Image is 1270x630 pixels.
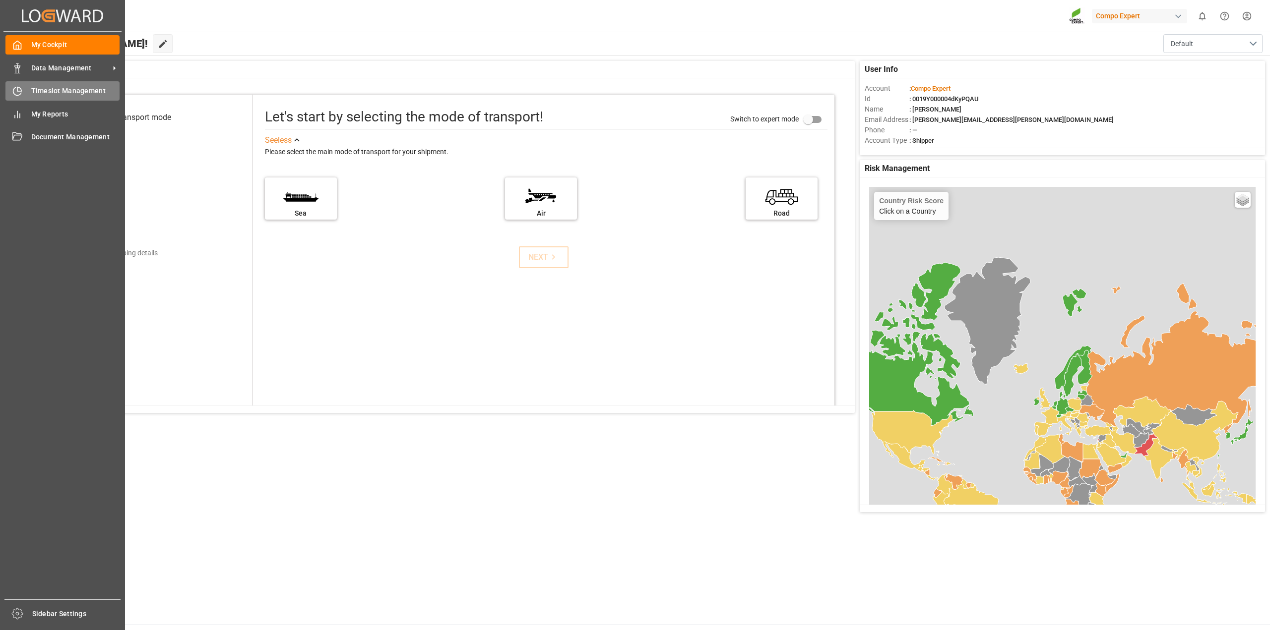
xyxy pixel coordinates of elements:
img: Screenshot%202023-09-29%20at%2010.02.21.png_1712312052.png [1069,7,1085,25]
span: : [909,85,951,92]
button: Help Center [1213,5,1236,27]
span: Email Address [865,115,909,125]
span: Sidebar Settings [32,609,121,619]
div: Click on a Country [879,197,944,215]
span: Phone [865,125,909,135]
span: : [PERSON_NAME][EMAIL_ADDRESS][PERSON_NAME][DOMAIN_NAME] [909,116,1114,123]
span: : 0019Y000004dKyPQAU [909,95,979,103]
span: Risk Management [865,163,930,174]
span: User Info [865,63,898,75]
div: Road [751,208,813,219]
span: : Shipper [909,137,934,144]
span: Timeslot Management [31,86,120,96]
div: NEXT [528,251,559,263]
span: Data Management [31,63,110,73]
span: My Reports [31,109,120,119]
h4: Country Risk Score [879,197,944,205]
button: open menu [1163,34,1263,53]
div: Add shipping details [96,248,158,258]
div: Air [510,208,572,219]
span: Name [865,104,909,115]
div: See less [265,134,292,146]
div: Select transport mode [94,112,171,123]
a: My Reports [5,104,120,123]
button: NEXT [519,246,569,268]
button: show 0 new notifications [1191,5,1213,27]
div: Compo Expert [1092,9,1187,23]
span: Switch to expert mode [730,115,799,123]
a: Layers [1235,192,1251,208]
span: Compo Expert [911,85,951,92]
span: Default [1171,39,1193,49]
span: Id [865,94,909,104]
button: Compo Expert [1092,6,1191,25]
span: : — [909,126,917,134]
span: My Cockpit [31,40,120,50]
a: Document Management [5,127,120,147]
span: : [PERSON_NAME] [909,106,961,113]
span: Document Management [31,132,120,142]
a: My Cockpit [5,35,120,55]
div: Sea [270,208,332,219]
div: Let's start by selecting the mode of transport! [265,107,543,127]
div: Please select the main mode of transport for your shipment. [265,146,827,158]
a: Timeslot Management [5,81,120,101]
span: Account [865,83,909,94]
span: Account Type [865,135,909,146]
